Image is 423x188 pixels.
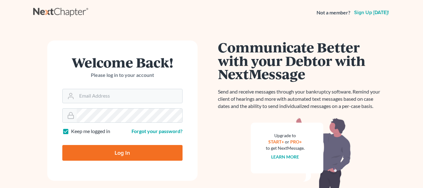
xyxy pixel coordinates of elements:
[132,128,183,134] a: Forgot your password?
[353,10,390,15] a: Sign up [DATE]!
[62,72,183,79] p: Please log in to your account
[266,145,305,151] div: to get NextMessage.
[285,139,289,144] span: or
[290,139,302,144] a: PRO+
[77,89,182,103] input: Email Address
[218,40,384,81] h1: Communicate Better with your Debtor with NextMessage
[62,145,183,161] input: Log In
[317,9,350,16] strong: Not a member?
[62,56,183,69] h1: Welcome Back!
[218,88,384,110] p: Send and receive messages through your bankruptcy software. Remind your client of hearings and mo...
[71,128,110,135] label: Keep me logged in
[271,154,299,159] a: Learn more
[268,139,284,144] a: START+
[266,132,305,139] div: Upgrade to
